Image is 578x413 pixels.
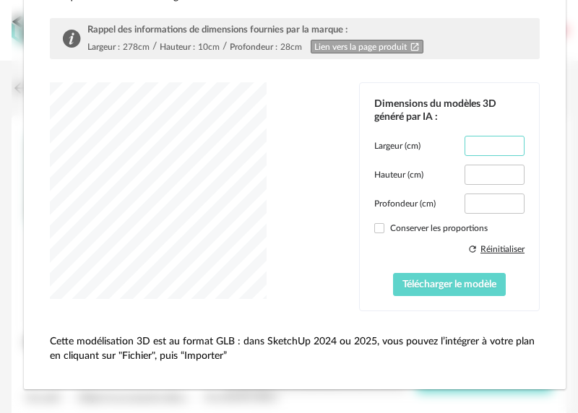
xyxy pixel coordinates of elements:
[87,41,120,53] div: Largeur :
[374,140,420,152] label: Largeur (cm)
[393,273,506,296] button: Télécharger le modèle
[402,279,496,290] span: Télécharger le modèle
[123,41,150,53] div: 278cm
[223,40,227,53] div: /
[230,41,277,53] div: Profondeur :
[87,25,348,35] span: Rappel des informations de dimensions fournies par la marque :
[467,243,478,256] span: Refresh icon
[480,243,525,255] div: Réinitialiser
[280,41,302,53] div: 28cm
[374,198,436,209] label: Profondeur (cm)
[410,41,420,52] span: Open In New icon
[50,334,540,363] p: Cette modélisation 3D est au format GLB : dans SketchUp 2024 ou 2025, vous pouvez l’intégrer à vo...
[374,97,525,123] div: Dimensions du modèles 3D généré par IA :
[311,40,423,53] a: Lien vers la page produitOpen In New icon
[374,169,423,181] label: Hauteur (cm)
[374,222,525,234] label: Conserver les proportions
[198,41,220,53] div: 10cm
[152,40,157,53] div: /
[160,41,195,53] div: Hauteur :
